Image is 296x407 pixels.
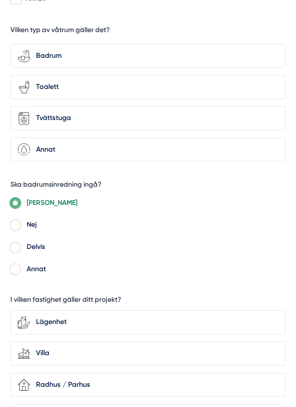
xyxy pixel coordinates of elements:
input: Ja [10,199,22,207]
h5: Ska badrumsinredning ingå? [10,180,102,192]
h5: Vilken typ av våtrum gäller det? [10,25,110,38]
input: Nej [10,221,22,230]
label: [PERSON_NAME] [22,195,286,210]
label: Delvis [22,240,286,254]
input: Annat [10,265,22,274]
input: Delvis [10,243,22,252]
label: Nej [22,217,286,232]
label: Annat [22,262,286,277]
h5: I vilken fastighet gäller ditt projekt? [10,295,121,307]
